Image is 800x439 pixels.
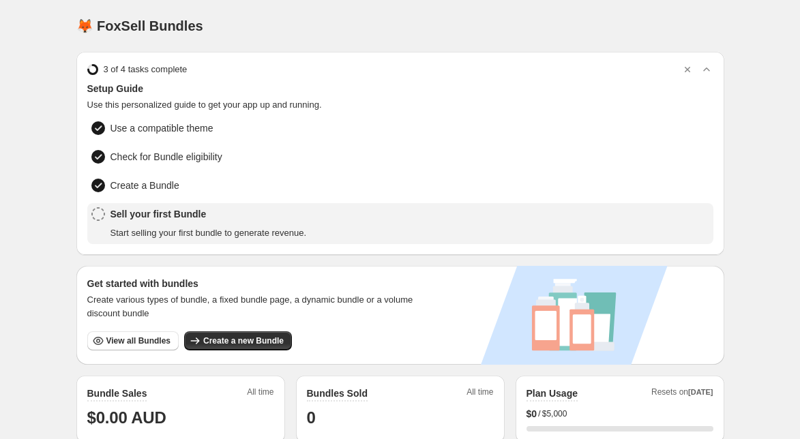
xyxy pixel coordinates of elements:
[87,277,426,290] h3: Get started with bundles
[76,18,203,34] h1: 🦊 FoxSell Bundles
[104,63,188,76] span: 3 of 4 tasks complete
[527,407,537,421] span: $ 0
[110,121,213,135] span: Use a compatible theme
[87,293,426,320] span: Create various types of bundle, a fixed bundle page, a dynamic bundle or a volume discount bundle
[688,388,713,396] span: [DATE]
[110,207,307,221] span: Sell your first Bundle
[466,387,493,402] span: All time
[110,150,222,164] span: Check for Bundle eligibility
[110,226,307,240] span: Start selling your first bundle to generate revenue.
[106,335,171,346] span: View all Bundles
[87,82,713,95] span: Setup Guide
[87,387,147,400] h2: Bundle Sales
[110,179,179,192] span: Create a Bundle
[527,387,578,400] h2: Plan Usage
[87,98,713,112] span: Use this personalized guide to get your app up and running.
[651,387,713,402] span: Resets on
[203,335,284,346] span: Create a new Bundle
[527,407,713,421] div: /
[87,407,274,429] h1: $0.00 AUD
[184,331,292,350] button: Create a new Bundle
[87,331,179,350] button: View all Bundles
[307,407,494,429] h1: 0
[247,387,273,402] span: All time
[542,408,567,419] span: $5,000
[307,387,368,400] h2: Bundles Sold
